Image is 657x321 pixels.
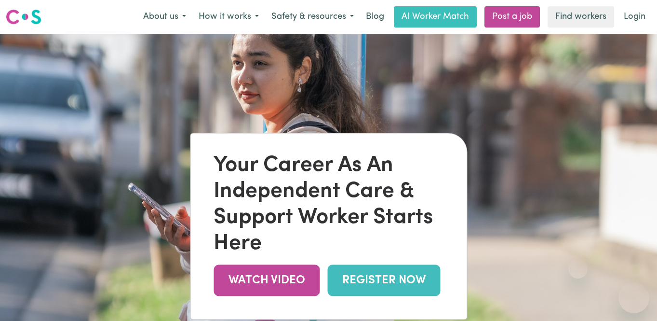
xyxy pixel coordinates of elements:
[6,6,41,28] a: Careseekers logo
[265,7,360,27] button: Safety & resources
[618,6,651,28] a: Login
[6,8,41,26] img: Careseekers logo
[394,6,477,28] a: AI Worker Match
[484,6,540,28] a: Post a job
[568,259,588,279] iframe: Close message
[137,7,192,27] button: About us
[327,265,440,296] a: REGISTER NOW
[192,7,265,27] button: How it works
[214,153,443,257] div: Your Career As An Independent Care & Support Worker Starts Here
[618,282,649,313] iframe: Button to launch messaging window
[548,6,614,28] a: Find workers
[360,6,390,28] a: Blog
[214,265,320,296] a: WATCH VIDEO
